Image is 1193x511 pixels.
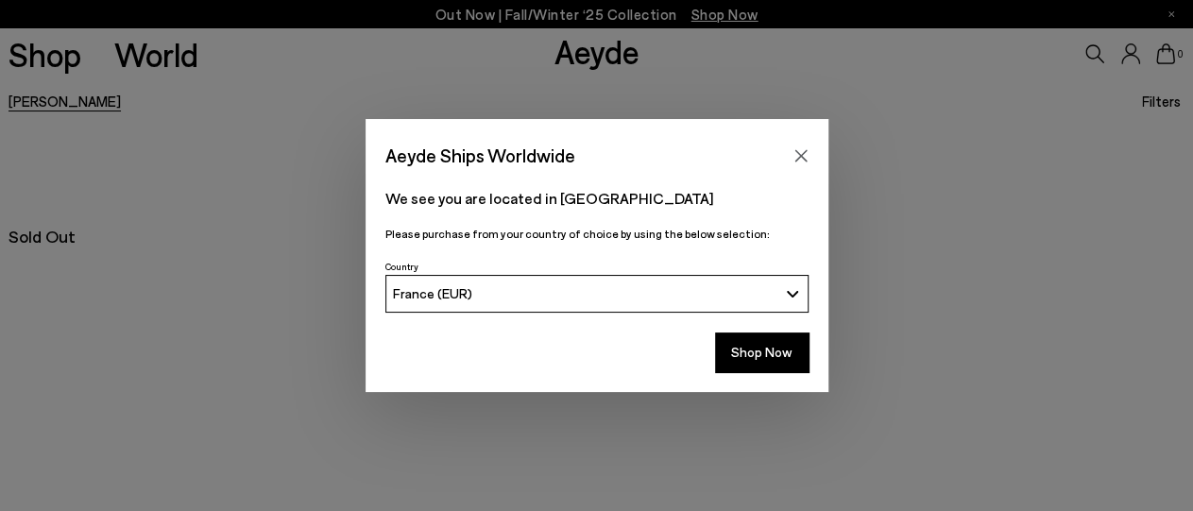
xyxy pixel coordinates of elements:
[393,285,472,301] span: France (EUR)
[715,332,809,372] button: Shop Now
[385,225,809,243] p: Please purchase from your country of choice by using the below selection:
[385,261,418,272] span: Country
[385,187,809,210] p: We see you are located in [GEOGRAPHIC_DATA]
[385,139,575,172] span: Aeyde Ships Worldwide
[787,142,815,170] button: Close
